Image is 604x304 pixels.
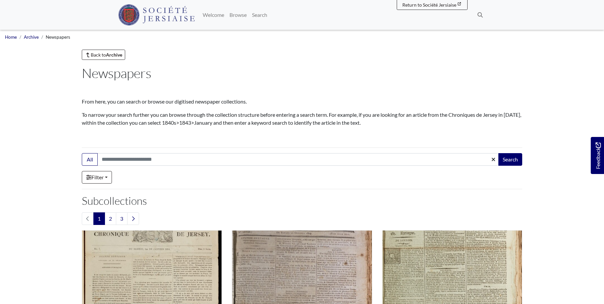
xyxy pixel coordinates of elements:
[402,2,456,8] span: Return to Société Jersiaise
[116,212,127,225] a: Goto page 3
[5,34,17,40] a: Home
[249,8,270,22] a: Search
[82,212,94,225] li: Previous page
[591,137,604,174] a: Would you like to provide feedback?
[82,171,112,184] a: Filter
[82,50,125,60] a: Back toArchive
[227,8,249,22] a: Browse
[82,153,98,166] button: All
[82,111,522,127] p: To narrow your search further you can browse through the collection structure before entering a s...
[118,4,195,25] img: Société Jersiaise
[82,212,522,225] nav: pagination
[82,195,522,207] h2: Subcollections
[97,153,499,166] input: Search this collection...
[106,52,122,58] strong: Archive
[82,65,522,81] h1: Newspapers
[24,34,39,40] a: Archive
[46,34,70,40] span: Newspapers
[105,212,116,225] a: Goto page 2
[82,98,522,106] p: From here, you can search or browse our digitised newspaper collections.
[118,3,195,27] a: Société Jersiaise logo
[498,153,522,166] button: Search
[93,212,105,225] span: Goto page 1
[594,142,602,169] span: Feedback
[127,212,139,225] a: Next page
[200,8,227,22] a: Welcome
